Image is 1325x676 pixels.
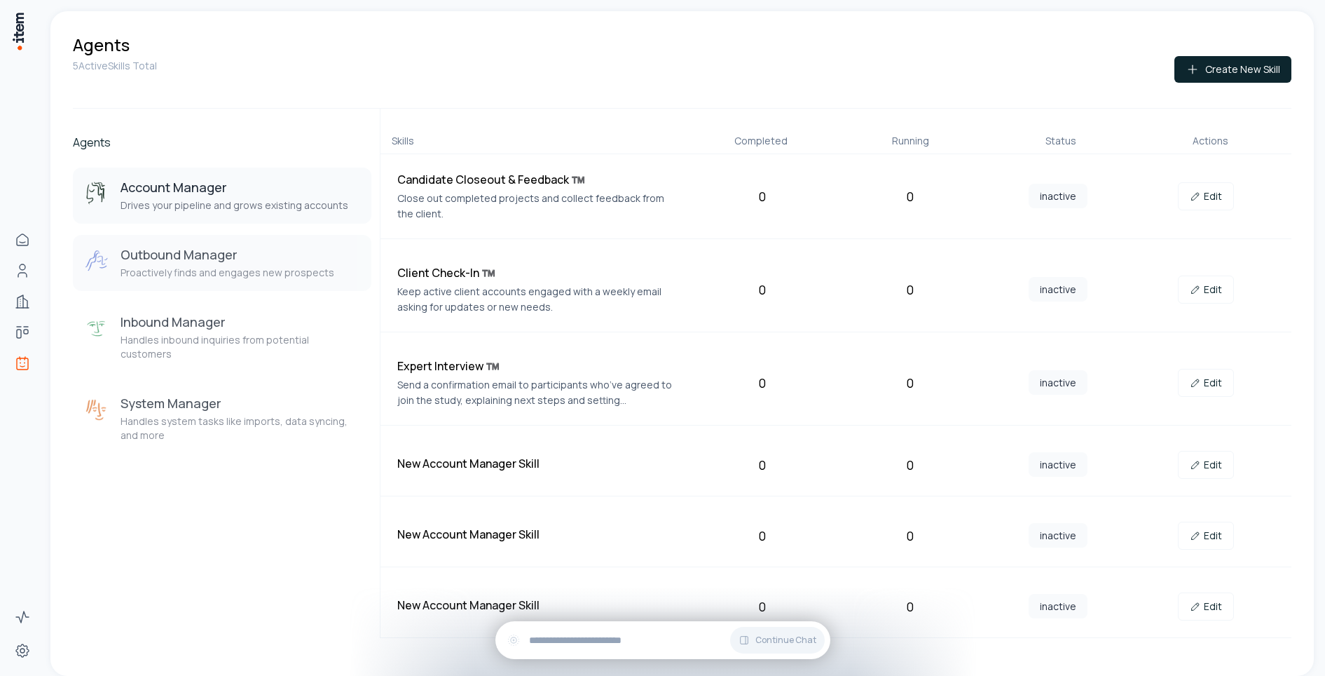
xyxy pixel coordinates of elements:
[1178,522,1234,550] a: Edit
[397,191,682,222] p: Close out completed projects and collect feedback from the client.
[8,603,36,631] a: Activity
[73,302,371,372] button: Inbound ManagerInbound ManagerHandles inbound inquiries from potential customers
[1029,277,1087,302] span: inactive
[73,168,371,224] button: Account ManagerAccount ManagerDrives your pipeline and grows existing accounts
[694,526,830,546] div: 0
[84,316,109,342] img: Inbound Manager
[842,373,978,393] div: 0
[730,627,825,654] button: Continue Chat
[73,235,371,291] button: Outbound ManagerOutbound ManagerProactively finds and engages new prospects
[73,134,371,151] h2: Agents
[1029,184,1087,208] span: inactive
[392,134,680,148] div: Skills
[842,455,978,475] div: 0
[73,34,130,56] h1: Agents
[694,597,830,616] div: 0
[397,171,682,188] h4: Candidate Closeout & Feedback ™️
[1141,134,1280,148] div: Actions
[842,134,980,148] div: Running
[842,187,978,206] div: 0
[121,333,360,361] p: Handles inbound inquiries from potential customers
[1029,370,1087,395] span: inactive
[842,597,978,616] div: 0
[842,526,978,546] div: 0
[1178,593,1234,621] a: Edit
[11,11,25,51] img: Item Brain Logo
[8,637,36,665] a: Settings
[842,280,978,299] div: 0
[1178,369,1234,397] a: Edit
[84,398,109,423] img: System Manager
[694,373,830,393] div: 0
[8,318,36,346] a: Deals
[8,226,36,254] a: Home
[73,384,371,454] button: System ManagerSystem ManagerHandles system tasks like imports, data syncing, and more
[1029,452,1087,477] span: inactive
[694,280,830,299] div: 0
[121,395,360,412] h3: System Manager
[1029,523,1087,548] span: inactive
[495,621,830,659] div: Continue Chat
[8,257,36,285] a: People
[84,182,109,207] img: Account Manager
[397,455,682,472] h4: New Account Manager Skill
[1178,182,1234,210] a: Edit
[694,187,830,206] div: 0
[1178,451,1234,479] a: Edit
[84,249,109,274] img: Outbound Manager
[397,377,682,408] p: Send a confirmation email to participants who’ve agreed to join the study, explaining next steps ...
[694,455,830,475] div: 0
[8,288,36,316] a: Companies
[397,597,682,614] h4: New Account Manager Skill
[121,246,334,263] h3: Outbound Manager
[397,526,682,543] h4: New Account Manager Skill
[121,179,348,196] h3: Account Manager
[121,266,334,280] p: Proactively finds and engages new prospects
[8,349,36,377] a: Agents
[397,284,682,315] p: Keep active client accounts engaged with a weekly email asking for updates or new needs.
[121,198,348,212] p: Drives your pipeline and grows existing accounts
[397,358,682,374] h4: Expert Interview ™️
[397,264,682,281] h4: Client Check-In ™️
[755,635,816,646] span: Continue Chat
[1178,276,1234,304] a: Edit
[1029,594,1087,618] span: inactive
[121,414,360,442] p: Handles system tasks like imports, data syncing, and more
[121,313,360,330] h3: Inbound Manager
[73,59,157,73] p: 5 Active Skills Total
[1174,56,1291,83] button: Create New Skill
[692,134,830,148] div: Completed
[991,134,1130,148] div: Status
